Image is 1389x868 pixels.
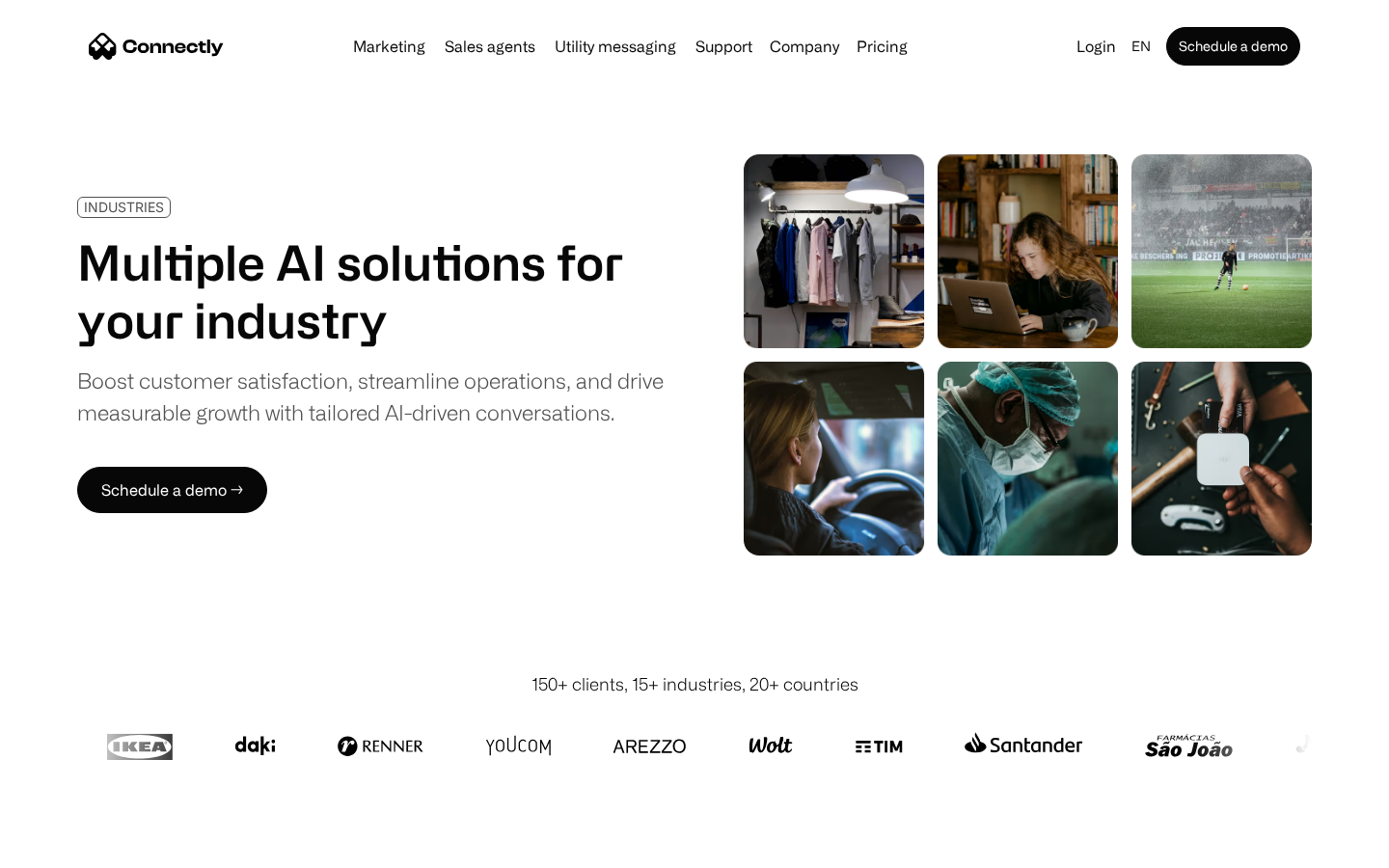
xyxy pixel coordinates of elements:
a: Login [1069,33,1124,60]
div: Boost customer satisfaction, streamline operations, and drive measurable growth with tailored AI-... [77,365,664,428]
h1: Multiple AI solutions for your industry [77,233,664,349]
div: Company [770,33,839,60]
div: en [1131,33,1151,60]
div: 150+ clients, 15+ industries, 20+ countries [531,671,858,697]
div: INDUSTRIES [84,200,164,214]
a: home [89,32,224,61]
a: Schedule a demo → [77,467,267,513]
a: Schedule a demo [1166,27,1300,66]
a: Utility messaging [547,39,684,54]
a: Support [688,39,760,54]
a: Pricing [849,39,915,54]
a: Sales agents [437,39,543,54]
ul: Language list [39,834,116,861]
div: Company [764,33,845,60]
a: Marketing [345,39,433,54]
div: en [1124,33,1162,60]
aside: Language selected: English [19,832,116,861]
